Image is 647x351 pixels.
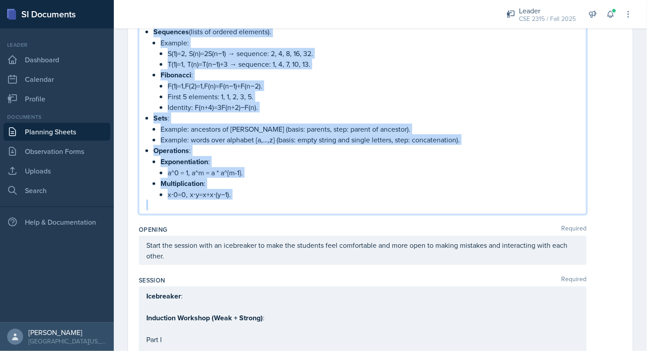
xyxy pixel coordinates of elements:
[161,134,579,145] p: Example: words over alphabet {a,…,z} (basis: empty string and single letters, step: concatenation).
[168,59,579,69] p: T(1)=1, T(n)=T(n−1)+3 → sequence: 1, 4, 7, 10, 13.
[146,313,263,323] strong: Induction Workshop (Weak + Strong)
[161,69,579,81] p: :
[153,26,579,37] p: (lists of ordered elements).
[168,81,579,91] p: F(1)=1,F(2)=1,F(n)=F(n−1)+F(n−2).
[161,178,204,189] strong: Multiplication
[153,27,189,37] strong: Sequences
[139,276,165,285] label: Session
[161,37,579,48] p: Example:
[168,48,579,59] p: S(1)=2, S(n)=2S(n−1) → sequence: 2, 4, 8, 16, 32.
[4,213,110,231] div: Help & Documentation
[146,290,579,302] p: :
[161,70,191,80] strong: Fibonacci
[161,156,579,167] p: :
[146,312,579,323] p: :
[519,14,576,24] div: CSE 2315 / Fall 2025
[146,334,579,345] p: Part I
[161,157,208,167] strong: Exponentiation
[28,337,107,346] div: [GEOGRAPHIC_DATA][US_STATE]
[139,225,167,234] label: Opening
[28,328,107,337] div: [PERSON_NAME]
[146,291,181,301] strong: Icebreaker
[153,113,168,123] strong: Sets
[4,182,110,199] a: Search
[4,41,110,49] div: Leader
[146,240,579,261] p: Start the session with an icebreaker to make the students feel comfortable and more open to makin...
[4,90,110,108] a: Profile
[153,145,579,156] p: :
[168,167,579,178] p: a^0 = 1, a^m = a * a^{m-1}.
[4,113,110,121] div: Documents
[4,51,110,69] a: Dashboard
[519,5,576,16] div: Leader
[4,162,110,180] a: Uploads
[168,91,579,102] p: First 5 elements: 1, 1, 2, 3, 5.
[161,178,579,189] p: :
[4,142,110,160] a: Observation Forms
[161,124,579,134] p: Example: ancestors of [PERSON_NAME] (basis: parents, step: parent of ancestor).
[168,102,579,113] p: Identity: F(n+4)=3F(n+2)−F(n).
[153,113,579,124] p: :
[153,145,189,156] strong: Operations
[4,70,110,88] a: Calendar
[561,276,587,285] span: Required
[4,123,110,141] a: Planning Sheets
[168,189,579,200] p: x⋅0=0, x⋅y=x+x⋅(y−1).
[561,225,587,234] span: Required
